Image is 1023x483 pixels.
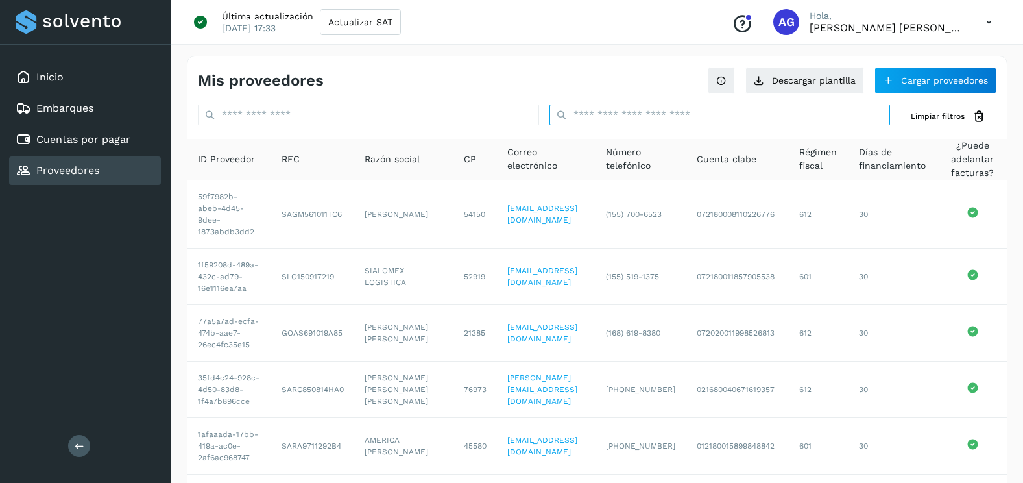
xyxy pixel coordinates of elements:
[606,145,676,173] span: Número telefónico
[911,110,965,122] span: Limpiar filtros
[354,362,453,418] td: [PERSON_NAME] [PERSON_NAME] [PERSON_NAME]
[354,180,453,249] td: [PERSON_NAME]
[686,305,789,362] td: 072020011998526813
[848,249,938,305] td: 30
[328,18,392,27] span: Actualizar SAT
[36,133,130,145] a: Cuentas por pagar
[686,362,789,418] td: 021680040671619357
[453,305,497,362] td: 21385
[9,156,161,185] div: Proveedores
[789,362,848,418] td: 612
[606,272,659,281] span: (155) 519-1375
[9,125,161,154] div: Cuentas por pagar
[745,67,864,94] button: Descargar plantilla
[36,164,99,177] a: Proveedores
[271,305,354,362] td: GOAS691019A85
[606,210,662,219] span: (155) 700-6523
[464,153,476,166] span: CP
[187,362,271,418] td: 35fd4c24-928c-4d50-83d8-1f4a7b896cce
[789,418,848,475] td: 601
[606,385,675,394] span: [PHONE_NUMBER]
[507,266,577,287] a: [EMAIL_ADDRESS][DOMAIN_NAME]
[697,153,756,166] span: Cuenta clabe
[507,145,584,173] span: Correo electrónico
[789,249,848,305] td: 601
[36,71,64,83] a: Inicio
[9,94,161,123] div: Embarques
[36,102,93,114] a: Embarques
[507,323,577,343] a: [EMAIL_ADDRESS][DOMAIN_NAME]
[320,9,401,35] button: Actualizar SAT
[606,441,675,451] span: [PHONE_NUMBER]
[686,418,789,475] td: 012180015899848842
[848,418,938,475] td: 30
[271,249,354,305] td: SLO150917219
[686,249,789,305] td: 072180011857905538
[900,105,996,129] button: Limpiar filtros
[874,67,996,94] button: Cargar proveedores
[606,328,660,338] span: (168) 619-8380
[365,153,420,166] span: Razón social
[507,204,577,225] a: [EMAIL_ADDRESS][DOMAIN_NAME]
[507,373,577,406] a: [PERSON_NAME][EMAIL_ADDRESS][DOMAIN_NAME]
[453,418,497,475] td: 45580
[949,139,997,180] span: ¿Puede adelantar facturas?
[271,418,354,475] td: SARA9711292B4
[453,362,497,418] td: 76973
[789,305,848,362] td: 612
[686,180,789,249] td: 072180008110226776
[222,10,313,22] p: Última actualización
[282,153,300,166] span: RFC
[507,436,577,456] a: [EMAIL_ADDRESS][DOMAIN_NAME]
[453,249,497,305] td: 52919
[187,418,271,475] td: 1afaaada-17bb-419a-ac0e-2af6ac968747
[222,22,276,34] p: [DATE] 17:33
[187,180,271,249] td: 59f7982b-abeb-4d45-9dee-1873abdb3dd2
[789,180,848,249] td: 612
[271,362,354,418] td: SARC850814HA0
[9,63,161,92] div: Inicio
[810,21,965,34] p: Abigail Gonzalez Leon
[271,180,354,249] td: SAGM561011TC6
[187,305,271,362] td: 77a5a7ad-ecfa-474b-aae7-26ec4fc35e15
[187,249,271,305] td: 1f59208d-489a-432c-ad79-16e1116ea7aa
[453,180,497,249] td: 54150
[799,145,838,173] span: Régimen fiscal
[354,418,453,475] td: AMERICA [PERSON_NAME]
[810,10,965,21] p: Hola,
[198,71,324,90] h4: Mis proveedores
[198,153,255,166] span: ID Proveedor
[848,305,938,362] td: 30
[848,362,938,418] td: 30
[354,305,453,362] td: [PERSON_NAME] [PERSON_NAME]
[859,145,928,173] span: Días de financiamiento
[354,249,453,305] td: SIALOMEX LOGISTICA
[848,180,938,249] td: 30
